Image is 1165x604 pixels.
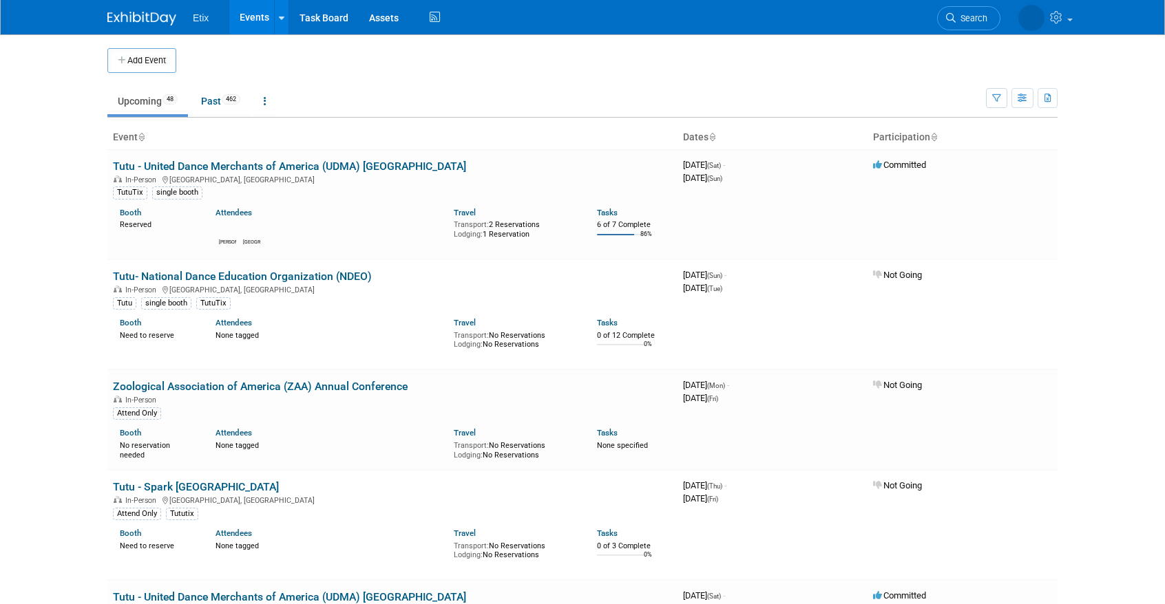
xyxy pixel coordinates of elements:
[707,495,718,503] span: (Fri)
[114,175,122,182] img: In-Person Event
[216,438,444,451] div: None tagged
[597,428,618,438] a: Tasks
[120,208,141,217] a: Booth
[222,94,240,105] span: 462
[1018,5,1045,31] img: Jared McEntire
[597,541,672,551] div: 0 of 3 Complete
[216,528,252,538] a: Attendees
[454,318,476,327] a: Travel
[707,162,721,169] span: (Sat)
[196,297,231,310] div: TutuTix
[113,173,672,184] div: [GEOGRAPHIC_DATA], [GEOGRAPHIC_DATA]
[709,131,715,142] a: Sort by Start Date
[120,217,195,230] div: Reserved
[120,438,195,460] div: No reservation needed
[113,297,136,310] div: Tutu
[114,285,122,292] img: In-Person Event
[683,160,725,170] span: [DATE]
[107,126,678,149] th: Event
[125,285,160,294] span: In-Person
[120,428,141,438] a: Booth
[597,318,618,327] a: Tasks
[216,328,444,341] div: None tagged
[683,380,729,390] span: [DATE]
[454,340,483,349] span: Lodging:
[597,528,618,538] a: Tasks
[707,175,722,182] span: (Sun)
[113,283,672,294] div: [GEOGRAPHIC_DATA], [GEOGRAPHIC_DATA]
[873,270,922,280] span: Not Going
[113,480,279,493] a: Tutu - Spark [GEOGRAPHIC_DATA]
[113,508,161,520] div: Attend Only
[454,217,576,239] div: 2 Reservations 1 Reservation
[454,230,483,239] span: Lodging:
[683,480,726,490] span: [DATE]
[243,221,260,237] img: Sydney Lyman
[454,438,576,460] div: No Reservations No Reservations
[107,12,176,25] img: ExhibitDay
[120,528,141,538] a: Booth
[113,380,408,393] a: Zoological Association of America (ZAA) Annual Conference
[152,186,202,199] div: single booth
[219,237,236,246] div: Lakisha Cooper
[120,328,195,341] div: Need to reserve
[723,160,725,170] span: -
[683,173,722,183] span: [DATE]
[597,331,672,341] div: 0 of 12 Complete
[454,451,483,460] span: Lodging:
[678,126,868,149] th: Dates
[243,237,260,246] div: Sydney Lyman
[454,441,489,450] span: Transport:
[114,396,122,402] img: In-Person Event
[640,230,652,249] td: 86%
[727,380,729,390] span: -
[454,550,483,559] span: Lodging:
[125,396,160,405] span: In-Person
[454,328,576,349] div: No Reservations No Reservations
[644,551,652,570] td: 0%
[166,508,198,520] div: Tututix
[683,493,718,504] span: [DATE]
[107,88,188,114] a: Upcoming48
[216,318,252,327] a: Attendees
[216,208,252,217] a: Attendees
[113,494,672,505] div: [GEOGRAPHIC_DATA], [GEOGRAPHIC_DATA]
[873,160,926,170] span: Committed
[216,539,444,551] div: None tagged
[707,592,721,600] span: (Sat)
[191,88,251,114] a: Past462
[683,283,722,293] span: [DATE]
[107,48,176,73] button: Add Event
[113,407,161,420] div: Attend Only
[454,528,476,538] a: Travel
[193,12,209,23] span: Etix
[120,318,141,327] a: Booth
[216,428,252,438] a: Attendees
[162,94,178,105] span: 48
[113,160,466,173] a: Tutu - United Dance Merchants of America (UDMA) [GEOGRAPHIC_DATA]
[683,393,718,403] span: [DATE]
[873,590,926,601] span: Committed
[597,220,672,230] div: 6 of 7 Complete
[114,496,122,503] img: In-Person Event
[644,341,652,359] td: 0%
[454,541,489,550] span: Transport:
[873,380,922,390] span: Not Going
[125,496,160,505] span: In-Person
[454,220,489,229] span: Transport:
[597,441,648,450] span: None specified
[597,208,618,217] a: Tasks
[113,590,466,603] a: Tutu - United Dance Merchants of America (UDMA) [GEOGRAPHIC_DATA]
[113,270,372,283] a: Tutu- National Dance Education Organization (NDEO)
[138,131,145,142] a: Sort by Event Name
[873,480,922,490] span: Not Going
[707,382,725,389] span: (Mon)
[454,428,476,438] a: Travel
[707,395,718,402] span: (Fri)
[141,297,191,310] div: single booth
[930,131,937,142] a: Sort by Participation Type
[724,270,726,280] span: -
[723,590,725,601] span: -
[868,126,1058,149] th: Participation
[120,539,195,551] div: Need to reserve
